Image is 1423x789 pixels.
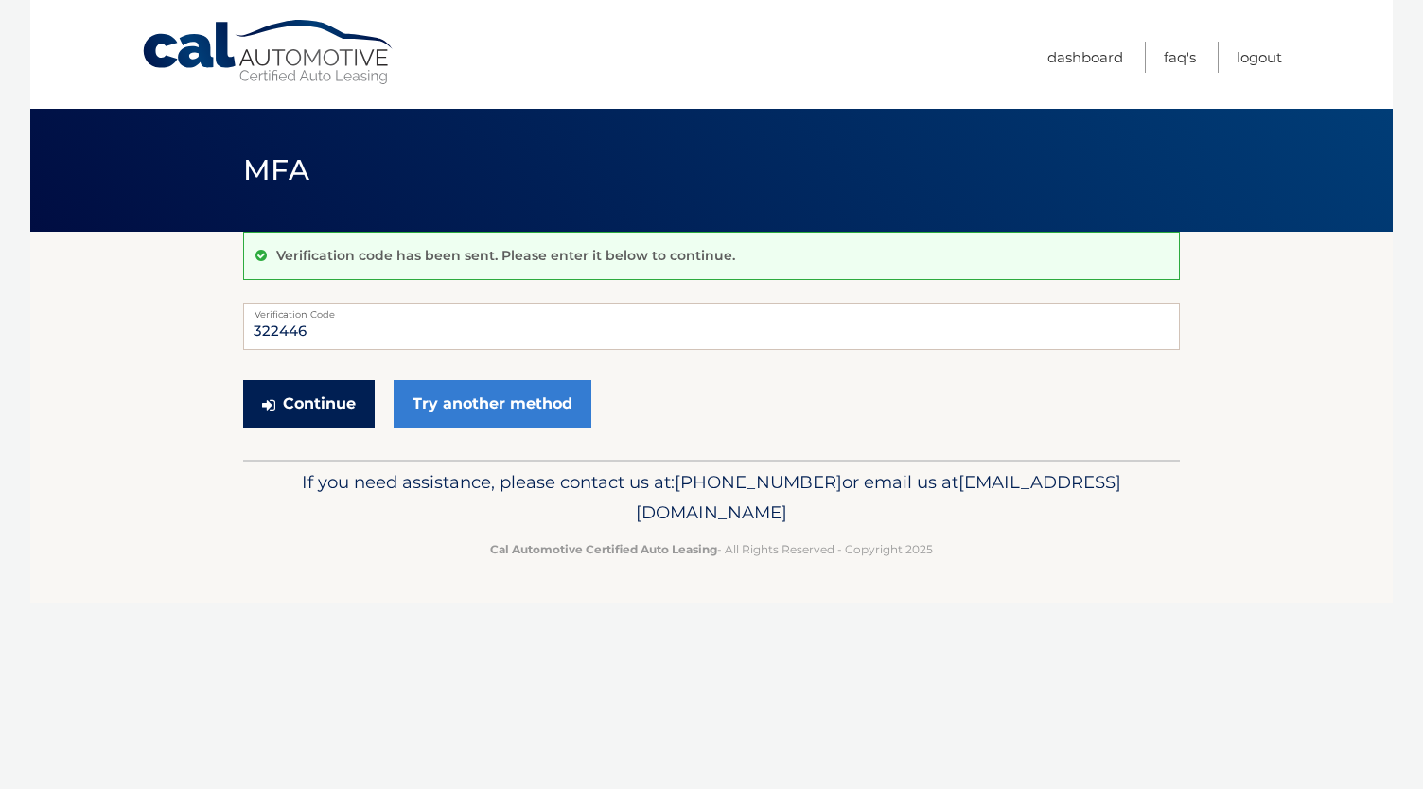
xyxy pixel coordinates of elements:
a: Dashboard [1047,42,1123,73]
a: Try another method [394,380,591,428]
span: [PHONE_NUMBER] [675,471,842,493]
span: MFA [243,152,309,187]
p: - All Rights Reserved - Copyright 2025 [255,539,1168,559]
label: Verification Code [243,303,1180,318]
span: [EMAIL_ADDRESS][DOMAIN_NAME] [636,471,1121,523]
p: If you need assistance, please contact us at: or email us at [255,467,1168,528]
a: FAQ's [1164,42,1196,73]
p: Verification code has been sent. Please enter it below to continue. [276,247,735,264]
a: Logout [1237,42,1282,73]
strong: Cal Automotive Certified Auto Leasing [490,542,717,556]
input: Verification Code [243,303,1180,350]
button: Continue [243,380,375,428]
a: Cal Automotive [141,19,396,86]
